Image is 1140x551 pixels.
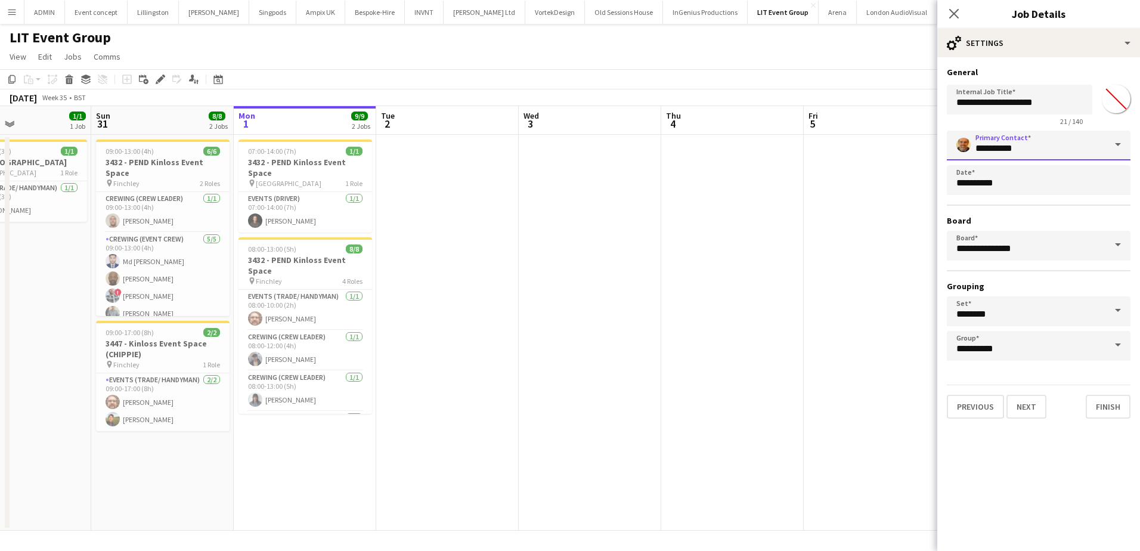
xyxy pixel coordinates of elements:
[238,140,372,233] app-job-card: 07:00-14:00 (7h)1/13432 - PEND Kinloss Event Space [GEOGRAPHIC_DATA]1 RoleEvents (Driver)1/107:00...
[209,112,225,120] span: 8/8
[666,110,681,121] span: Thu
[663,1,748,24] button: InGenius Productions
[60,168,78,177] span: 1 Role
[523,110,539,121] span: Wed
[664,117,681,131] span: 4
[248,244,296,253] span: 08:00-13:00 (5h)
[379,117,395,131] span: 2
[238,411,372,521] app-card-role: Crewing (Event Crew)5/5
[59,49,86,64] a: Jobs
[249,1,296,24] button: Singpods
[1086,395,1130,419] button: Finish
[405,1,444,24] button: INVNT
[1006,395,1046,419] button: Next
[203,328,220,337] span: 2/2
[238,110,255,121] span: Mon
[106,147,154,156] span: 09:00-13:00 (4h)
[209,122,228,131] div: 2 Jobs
[585,1,663,24] button: Old Sessions House
[96,140,230,316] app-job-card: 09:00-13:00 (4h)6/63432 - PEND Kinloss Event Space Finchley2 RolesCrewing (Crew Leader)1/109:00-1...
[238,157,372,178] h3: 3432 - PEND Kinloss Event Space
[39,93,69,102] span: Week 35
[381,110,395,121] span: Tue
[61,147,78,156] span: 1/1
[70,122,85,131] div: 1 Job
[345,1,405,24] button: Bespoke-Hire
[89,49,125,64] a: Comms
[106,328,154,337] span: 09:00-17:00 (8h)
[947,67,1130,78] h3: General
[937,29,1140,57] div: Settings
[24,1,65,24] button: ADMIN
[64,51,82,62] span: Jobs
[65,1,128,24] button: Event concept
[113,179,140,188] span: Finchley
[94,51,120,62] span: Comms
[857,1,937,24] button: London AudioVisual
[238,255,372,276] h3: 3432 - PEND Kinloss Event Space
[444,1,525,24] button: [PERSON_NAME] Ltd
[96,233,230,342] app-card-role: Crewing (Event Crew)5/509:00-13:00 (4h)Md [PERSON_NAME][PERSON_NAME]![PERSON_NAME][PERSON_NAME]
[238,290,372,330] app-card-role: Events (Trade/ Handyman)1/108:00-10:00 (2h)[PERSON_NAME]
[352,122,370,131] div: 2 Jobs
[351,112,368,120] span: 9/9
[342,277,363,286] span: 4 Roles
[237,117,255,131] span: 1
[96,157,230,178] h3: 3432 - PEND Kinloss Event Space
[179,1,249,24] button: [PERSON_NAME]
[525,1,585,24] button: VortekDesign
[947,281,1130,292] h3: Grouping
[203,147,220,156] span: 6/6
[522,117,539,131] span: 3
[74,93,86,102] div: BST
[296,1,345,24] button: Ampix UK
[96,192,230,233] app-card-role: Crewing (Crew Leader)1/109:00-13:00 (4h)[PERSON_NAME]
[937,6,1140,21] h3: Job Details
[256,277,282,286] span: Finchley
[345,179,363,188] span: 1 Role
[346,147,363,156] span: 1/1
[33,49,57,64] a: Edit
[808,110,818,121] span: Fri
[200,179,220,188] span: 2 Roles
[94,117,110,131] span: 31
[96,338,230,360] h3: 3447 - Kinloss Event Space (CHIPPIE)
[113,360,140,369] span: Finchley
[1051,117,1092,126] span: 21 / 140
[819,1,857,24] button: Arena
[96,110,110,121] span: Sun
[248,147,296,156] span: 07:00-14:00 (7h)
[5,49,31,64] a: View
[947,215,1130,226] h3: Board
[128,1,179,24] button: Lillingston
[238,192,372,233] app-card-role: Events (Driver)1/107:00-14:00 (7h)[PERSON_NAME]
[10,29,111,47] h1: LIT Event Group
[346,244,363,253] span: 8/8
[96,321,230,431] app-job-card: 09:00-17:00 (8h)2/23447 - Kinloss Event Space (CHIPPIE) Finchley1 RoleEvents (Trade/ Handyman)2/2...
[748,1,819,24] button: LIT Event Group
[238,371,372,411] app-card-role: Crewing (Crew Leader)1/108:00-13:00 (5h)[PERSON_NAME]
[203,360,220,369] span: 1 Role
[10,92,37,104] div: [DATE]
[10,51,26,62] span: View
[96,373,230,431] app-card-role: Events (Trade/ Handyman)2/209:00-17:00 (8h)[PERSON_NAME][PERSON_NAME]
[807,117,818,131] span: 5
[38,51,52,62] span: Edit
[947,395,1004,419] button: Previous
[69,112,86,120] span: 1/1
[256,179,321,188] span: [GEOGRAPHIC_DATA]
[238,237,372,414] app-job-card: 08:00-13:00 (5h)8/83432 - PEND Kinloss Event Space Finchley4 RolesEvents (Trade/ Handyman)1/108:0...
[238,330,372,371] app-card-role: Crewing (Crew Leader)1/108:00-12:00 (4h)[PERSON_NAME]
[114,289,122,296] span: !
